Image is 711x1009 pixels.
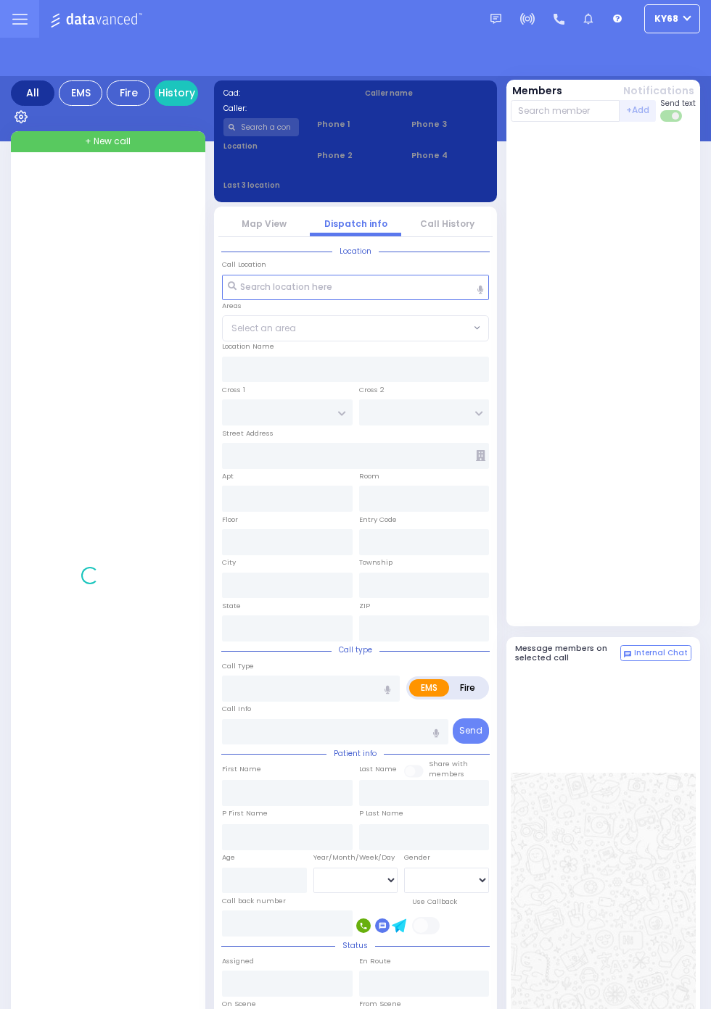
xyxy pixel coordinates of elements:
[223,180,356,191] label: Last 3 location
[409,679,449,697] label: EMS
[223,141,300,151] label: Location
[223,118,300,136] input: Search a contact
[222,275,489,301] input: Search location here
[222,896,286,906] label: Call back number
[404,852,430,863] label: Gender
[85,135,131,148] span: + New call
[359,601,370,611] label: ZIP
[222,341,274,352] label: Location Name
[223,88,347,99] label: Cad:
[242,217,287,230] a: Map View
[59,80,102,106] div: EMS
[359,999,401,1009] label: From Scene
[453,718,489,744] button: Send
[324,217,387,230] a: Dispatch info
[222,956,254,966] label: Assigned
[155,80,198,106] a: History
[490,14,501,25] img: message.svg
[644,4,700,33] button: ky68
[512,83,562,99] button: Members
[222,428,274,439] label: Street Address
[222,661,254,671] label: Call Type
[359,471,379,481] label: Room
[412,897,457,907] label: Use Callback
[223,103,347,114] label: Caller:
[317,118,393,130] span: Phone 1
[660,98,696,109] span: Send text
[420,217,474,230] a: Call History
[624,651,631,658] img: comment-alt.png
[222,999,256,1009] label: On Scene
[515,644,621,663] h5: Message members on selected call
[222,852,235,863] label: Age
[660,109,683,123] label: Turn off text
[359,956,391,966] label: En Route
[359,385,385,395] label: Cross 2
[511,100,620,122] input: Search member
[107,80,150,106] div: Fire
[222,601,241,611] label: State
[359,557,393,568] label: Township
[359,808,403,818] label: P Last Name
[231,322,296,335] span: Select an area
[222,557,236,568] label: City
[448,679,487,697] label: Fire
[365,88,488,99] label: Caller name
[429,759,468,768] small: Share with
[313,852,398,863] div: Year/Month/Week/Day
[222,808,268,818] label: P First Name
[317,149,393,162] span: Phone 2
[11,80,54,106] div: All
[476,450,485,461] span: Other building occupants
[335,940,375,951] span: Status
[222,515,238,525] label: Floor
[359,764,397,774] label: Last Name
[634,648,688,658] span: Internal Chat
[411,118,488,130] span: Phone 3
[332,246,379,257] span: Location
[222,704,251,714] label: Call Info
[429,769,464,778] span: members
[411,149,488,162] span: Phone 4
[326,748,384,759] span: Patient info
[222,259,266,270] label: Call Location
[50,10,147,28] img: Logo
[222,385,245,395] label: Cross 1
[222,471,234,481] label: Apt
[359,515,397,525] label: Entry Code
[332,644,379,655] span: Call type
[222,301,242,311] label: Areas
[654,12,678,25] span: ky68
[222,764,261,774] label: First Name
[620,645,691,661] button: Internal Chat
[623,83,694,99] button: Notifications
